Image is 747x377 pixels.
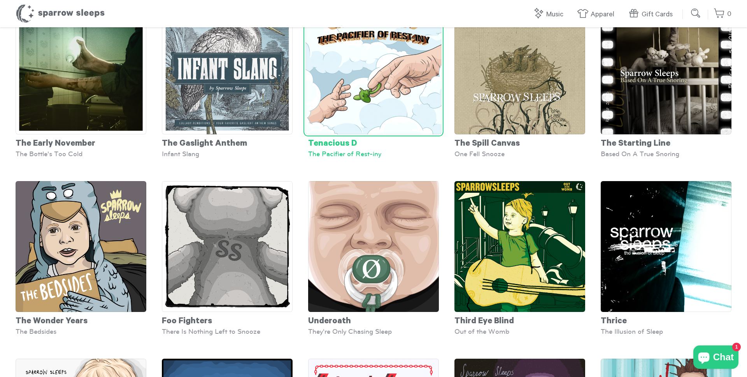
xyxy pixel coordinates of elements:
[601,312,731,328] div: Thrice
[16,328,146,335] div: The Bedsides
[308,134,439,150] div: Tenacious D
[16,181,146,335] a: The Wonder Years The Bedsides
[16,312,146,328] div: The Wonder Years
[308,312,439,328] div: Underoath
[162,4,293,134] img: Infant-Slang_grande.jpg
[628,6,677,23] a: Gift Cards
[454,181,585,335] a: Third Eye Blind Out of the Womb
[308,181,439,335] a: Underoath They're Only Chasing Sleep
[162,181,293,312] img: SparrowSleeps-FooFighters-NothingLeftToSnooze-Cover_grande.png
[454,150,585,158] div: One Fell Snooze
[162,4,293,158] a: The Gaslight Anthem Infant Slang
[16,4,105,23] h1: Sparrow Sleeps
[16,181,146,312] img: SS-TheBedsides-Cover-1600x1600_grande.png
[533,6,567,23] a: Music
[454,181,585,312] img: SS-OutOfTheWomb-Cover-1600x1600_grande.png
[162,134,293,150] div: The Gaslight Anthem
[601,181,731,335] a: Thrice The Illusion of Sleep
[16,4,146,158] a: The Early November The Bottle's Too Cold
[308,4,439,158] a: Tenacious D The Pacifier of Rest-iny
[688,5,704,21] input: Submit
[16,134,146,150] div: The Early November
[308,328,439,335] div: They're Only Chasing Sleep
[601,150,731,158] div: Based On A True Snoring
[308,181,439,312] img: Underoath-They_reOnlyChasingSleep-Cover_grande.png
[714,6,731,23] a: 0
[16,4,146,134] img: SS-TheBottlesTooCold-Cover-1600x1600_grande.png
[16,150,146,158] div: The Bottle's Too Cold
[162,312,293,328] div: Foo Fighters
[601,328,731,335] div: The Illusion of Sleep
[162,181,293,335] a: Foo Fighters There Is Nothing Left to Snooze
[577,6,618,23] a: Apparel
[454,312,585,328] div: Third Eye Blind
[601,134,731,150] div: The Starting Line
[454,4,585,158] a: The Spill Canvas One Fell Snooze
[162,150,293,158] div: Infant Slang
[308,150,439,158] div: The Pacifier of Rest-iny
[691,345,741,371] inbox-online-store-chat: Shopify online store chat
[454,4,585,134] img: TheSpillCanvas-OneFellSnooze-Cover_grande.png
[601,181,731,312] img: SS-TheIllusionOfSleep-Cover-1600x1600_grande.png
[162,328,293,335] div: There Is Nothing Left to Snooze
[454,328,585,335] div: Out of the Womb
[454,134,585,150] div: The Spill Canvas
[601,4,731,158] a: The Starting Line Based On A True Snoring
[601,4,731,134] img: SS-BasedOnATrueSnoring-1600x1600_grande.png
